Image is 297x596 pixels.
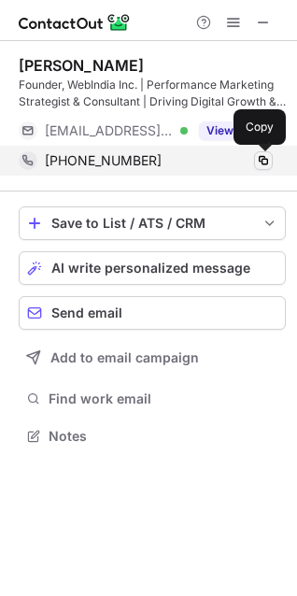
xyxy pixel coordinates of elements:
[19,251,286,285] button: AI write personalized message
[19,296,286,330] button: Send email
[51,261,250,276] span: AI write personalized message
[19,423,286,449] button: Notes
[45,122,174,139] span: [EMAIL_ADDRESS][DOMAIN_NAME]
[19,11,131,34] img: ContactOut v5.3.10
[19,206,286,240] button: save-profile-one-click
[51,305,122,320] span: Send email
[19,56,144,75] div: [PERSON_NAME]
[51,216,253,231] div: Save to List / ATS / CRM
[19,77,286,110] div: Founder, WebIndia Inc. | Performance Marketing Strategist & Consultant | Driving Digital Growth &...
[199,121,273,140] button: Reveal Button
[19,386,286,412] button: Find work email
[45,152,162,169] span: [PHONE_NUMBER]
[49,428,278,445] span: Notes
[50,350,199,365] span: Add to email campaign
[49,390,278,407] span: Find work email
[19,341,286,375] button: Add to email campaign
